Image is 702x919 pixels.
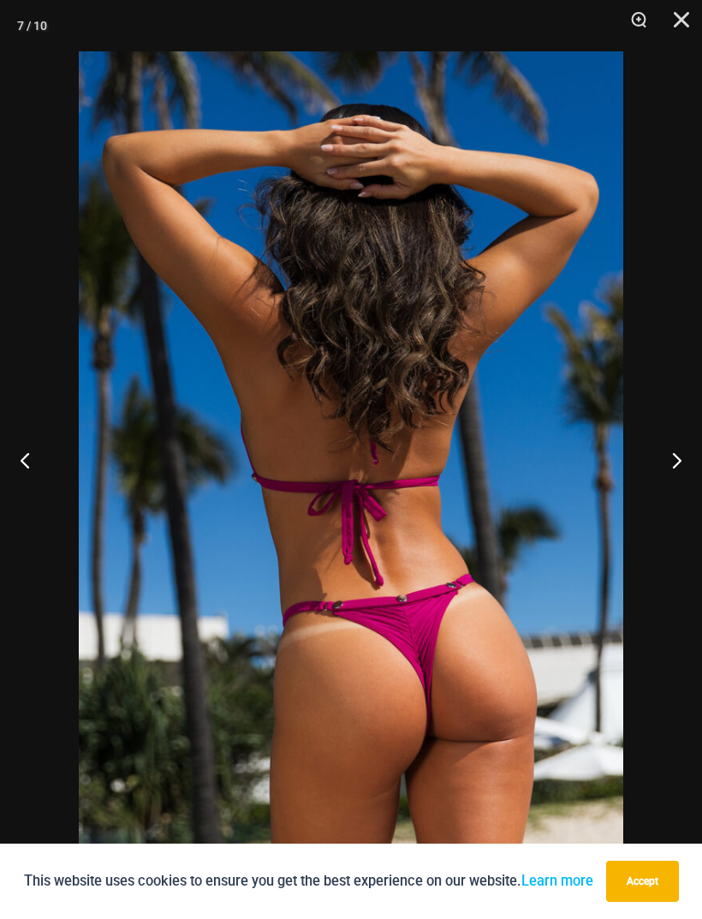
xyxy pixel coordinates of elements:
div: 7 / 10 [17,13,47,39]
p: This website uses cookies to ensure you get the best experience on our website. [24,869,593,892]
img: Tight Rope Pink 319 Top 4228 Thong 06 [79,51,623,868]
a: Learn more [521,873,593,889]
button: Accept [606,861,679,902]
button: Next [638,417,702,503]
